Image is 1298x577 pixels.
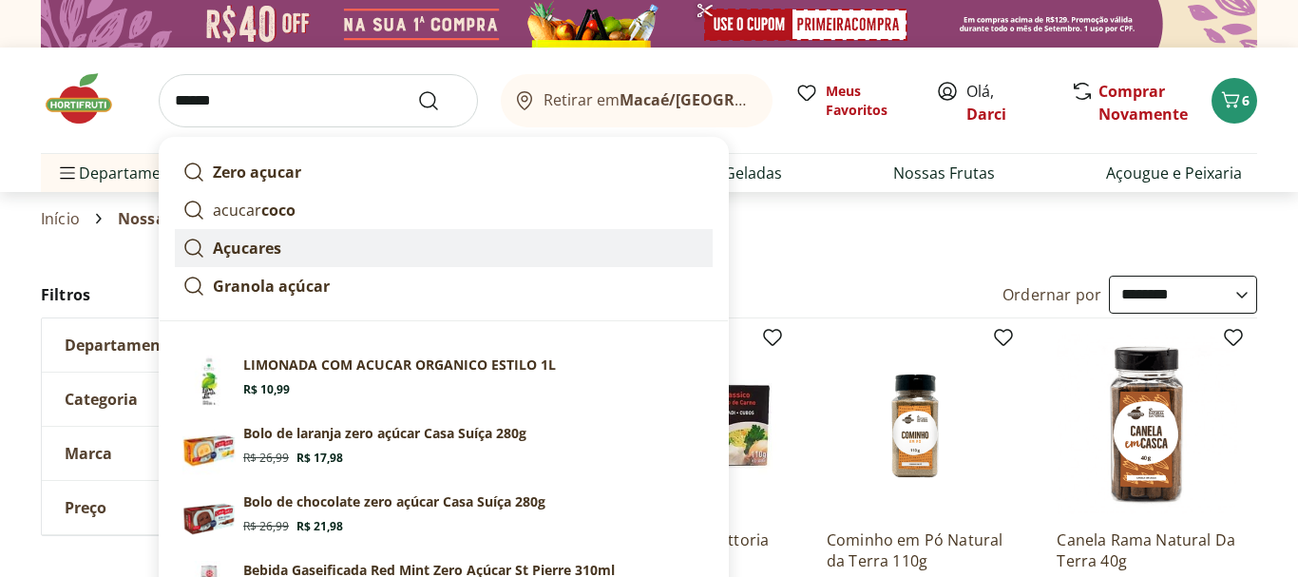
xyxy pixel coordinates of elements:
[42,427,327,480] button: Marca
[175,485,713,553] a: Bolo de chocolate zero açúcar Casa Suíça 280gR$ 26,99R$ 21,98
[175,229,713,267] a: Açucares
[182,356,236,409] img: Principal
[175,348,713,416] a: PrincipalLIMONADA COM ACUCAR ORGANICO ESTILO 1LR$ 10,99
[213,276,330,297] strong: Granola açúcar
[42,318,327,372] button: Departamento
[296,519,343,534] span: R$ 21,98
[501,74,773,127] button: Retirar emMacaé/[GEOGRAPHIC_DATA]
[966,80,1051,125] span: Olá,
[1002,284,1101,305] label: Ordernar por
[827,334,1007,514] img: Cominho em Pó Natural da Terra 110g
[620,89,832,110] b: Macaé/[GEOGRAPHIC_DATA]
[1212,78,1257,124] button: Carrinho
[243,519,289,534] span: R$ 26,99
[893,162,995,184] a: Nossas Frutas
[175,267,713,305] a: Granola açúcar
[261,200,296,221] strong: coco
[65,444,112,463] span: Marca
[243,424,526,443] p: Bolo de laranja zero açúcar Casa Suíça 280g
[56,150,79,196] button: Menu
[175,191,713,229] a: acucarcoco
[243,382,290,397] span: R$ 10,99
[65,390,138,409] span: Categoria
[213,199,296,221] p: acucar
[827,529,1007,571] a: Cominho em Pó Natural da Terra 110g
[42,373,327,426] button: Categoria
[42,481,327,534] button: Preço
[65,498,106,517] span: Preço
[213,238,281,259] strong: Açucares
[243,492,545,511] p: Bolo de chocolate zero açúcar Casa Suíça 280g
[1242,91,1250,109] span: 6
[118,210,246,227] span: Nossa Mercearia
[795,82,913,120] a: Meus Favoritos
[544,91,754,108] span: Retirar em
[966,104,1006,125] a: Darci
[41,276,328,314] h2: Filtros
[243,451,289,466] span: R$ 26,99
[175,416,713,485] a: Bolo de laranja zero açúcar Casa Suíça 280gR$ 26,99R$ 17,98
[175,153,713,191] a: Zero açucar
[417,89,463,112] button: Submit Search
[41,210,80,227] a: Início
[1057,529,1237,571] a: Canela Rama Natural Da Terra 40g
[296,451,343,466] span: R$ 17,98
[1106,162,1242,184] a: Açougue e Peixaria
[243,356,556,375] p: LIMONADA COM ACUCAR ORGANICO ESTILO 1L
[826,82,913,120] span: Meus Favoritos
[41,70,136,127] img: Hortifruti
[213,162,301,183] strong: Zero açucar
[65,336,177,355] span: Departamento
[159,74,478,127] input: search
[56,150,193,196] span: Departamentos
[1057,334,1237,514] img: Canela Rama Natural Da Terra 40g
[1098,81,1188,125] a: Comprar Novamente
